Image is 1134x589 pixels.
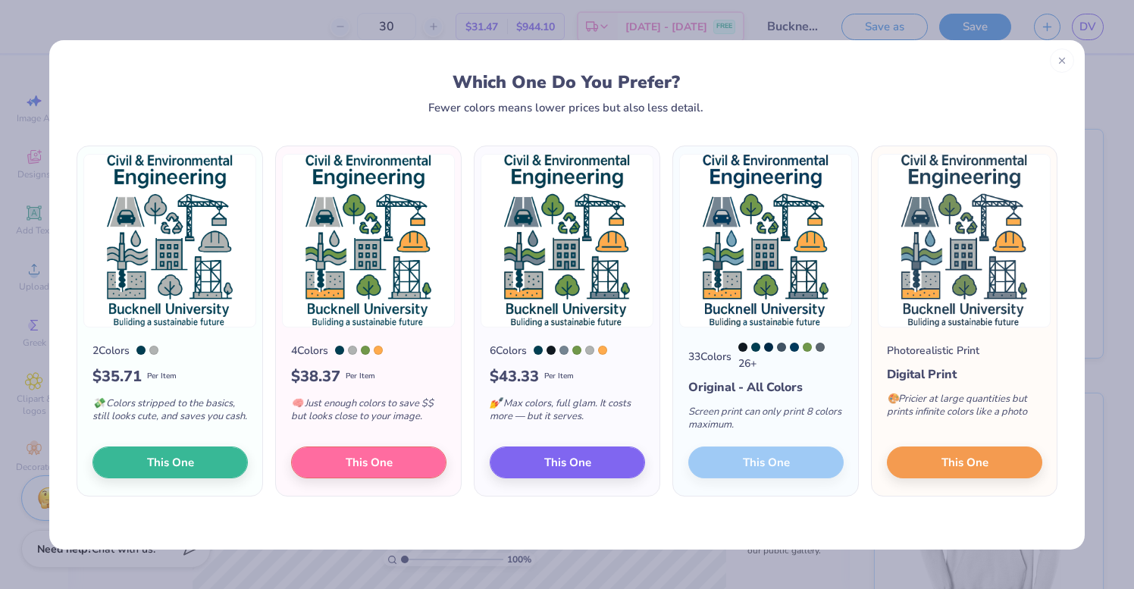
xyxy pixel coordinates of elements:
[790,343,799,352] div: 302 C
[547,346,556,355] div: Black 6 C
[941,453,988,471] span: This One
[887,446,1042,478] button: This One
[361,346,370,355] div: 7490 C
[83,154,256,327] img: 2 color option
[92,396,105,410] span: 💸
[534,346,543,355] div: 3035 C
[149,346,158,355] div: 421 C
[91,72,1042,92] div: Which One Do You Prefer?
[887,365,1042,384] div: Digital Print
[598,346,607,355] div: 804 C
[346,453,393,471] span: This One
[291,365,340,388] span: $ 38.37
[688,378,844,396] div: Original - All Colors
[777,343,786,352] div: 7545 C
[291,388,446,438] div: Just enough colors to save $$ but looks close to your image.
[92,343,130,359] div: 2 Colors
[490,388,645,438] div: Max colors, full glam. It costs more — but it serves.
[679,154,852,327] img: 33 color option
[887,384,1042,434] div: Pricier at large quantities but prints infinite colors like a photo
[291,343,328,359] div: 4 Colors
[348,346,357,355] div: 421 C
[751,343,760,352] div: 3035 C
[282,154,455,327] img: 4 color option
[136,346,146,355] div: 3035 C
[374,346,383,355] div: 804 C
[559,346,569,355] div: 7544 C
[738,343,747,352] div: Black 6 C
[92,388,248,438] div: Colors stripped to the basics, still looks cute, and saves you cash.
[335,346,344,355] div: 3035 C
[92,446,248,478] button: This One
[544,371,574,382] span: Per Item
[572,346,581,355] div: 7490 C
[490,365,539,388] span: $ 43.33
[887,392,899,406] span: 🎨
[816,343,825,352] div: 431 C
[738,343,844,371] div: 26 +
[346,371,375,382] span: Per Item
[803,343,812,352] div: 7490 C
[147,371,177,382] span: Per Item
[490,396,502,410] span: 💅
[490,343,527,359] div: 6 Colors
[585,346,594,355] div: 421 C
[878,154,1051,327] img: Photorealistic preview
[688,396,844,446] div: Screen print can only print 8 colors maximum.
[544,453,591,471] span: This One
[147,453,194,471] span: This One
[291,446,446,478] button: This One
[92,365,142,388] span: $ 35.71
[481,154,653,327] img: 6 color option
[887,343,979,359] div: Photorealistic Print
[490,446,645,478] button: This One
[688,349,731,365] div: 33 Colors
[291,396,303,410] span: 🧠
[428,102,703,114] div: Fewer colors means lower prices but also less detail.
[764,343,773,352] div: 7463 C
